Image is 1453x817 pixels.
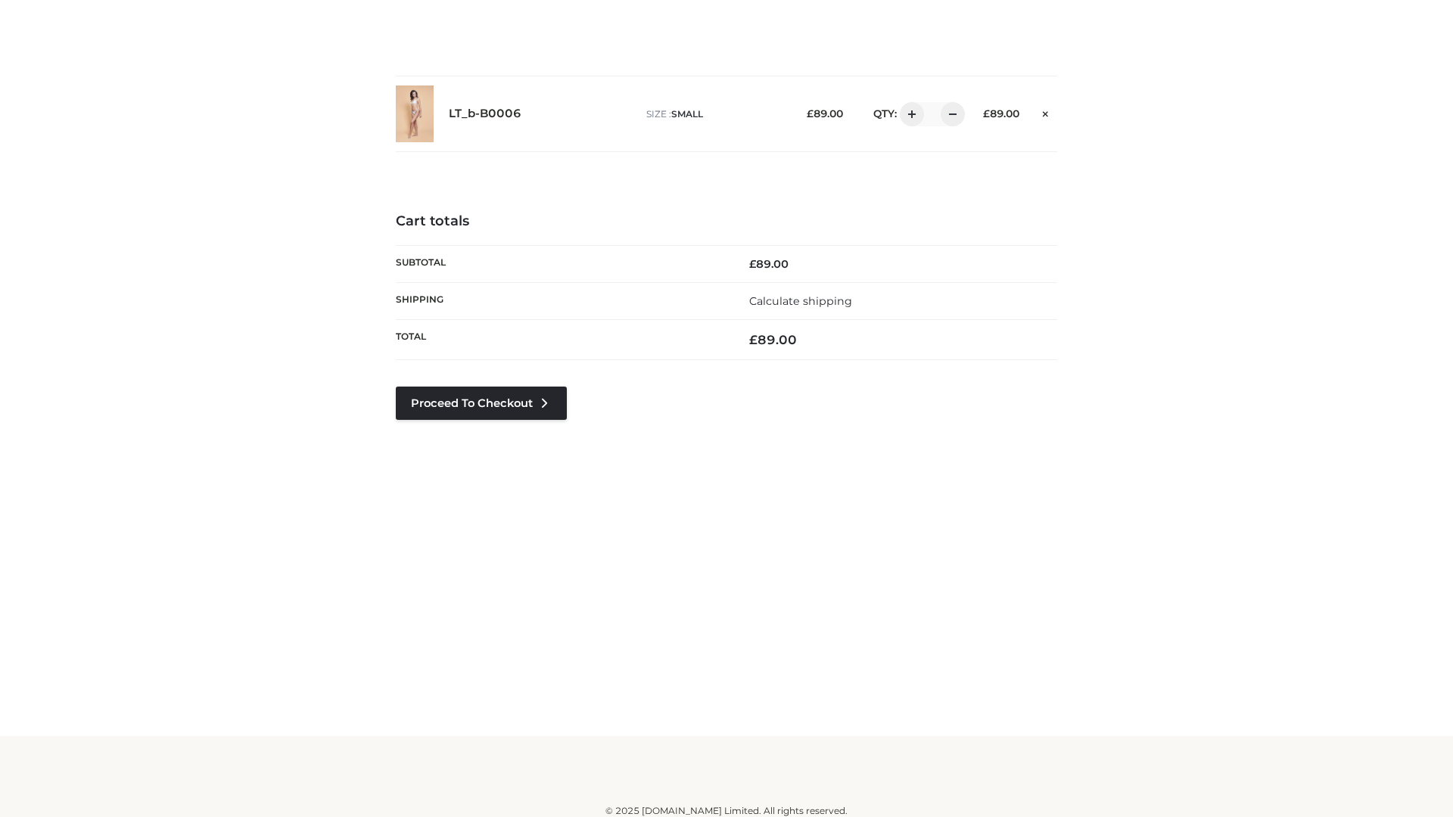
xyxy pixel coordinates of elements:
th: Subtotal [396,245,726,282]
span: £ [983,107,990,120]
bdi: 89.00 [807,107,843,120]
p: size : [646,107,783,121]
span: £ [807,107,814,120]
h4: Cart totals [396,213,1057,230]
bdi: 89.00 [983,107,1019,120]
a: Proceed to Checkout [396,387,567,420]
bdi: 89.00 [749,332,797,347]
a: Remove this item [1035,102,1057,122]
div: QTY: [858,102,960,126]
a: Calculate shipping [749,294,852,308]
a: LT_b-B0006 [449,107,521,121]
span: SMALL [671,108,703,120]
span: £ [749,257,756,271]
bdi: 89.00 [749,257,789,271]
th: Total [396,320,726,360]
span: £ [749,332,758,347]
th: Shipping [396,282,726,319]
